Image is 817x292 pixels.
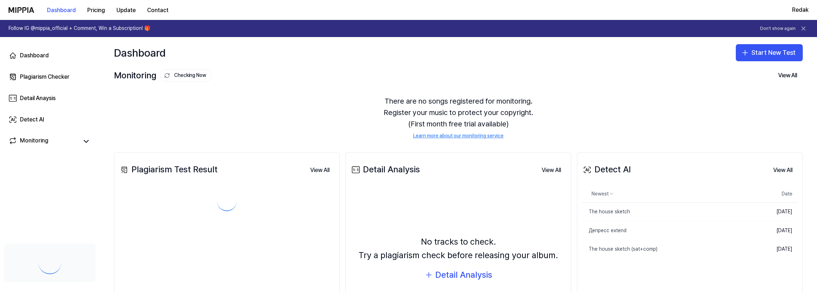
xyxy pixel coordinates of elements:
div: There are no songs registered for monitoring. Register your music to protect your copyright. (Fir... [114,87,803,148]
a: Monitoring [9,136,78,146]
div: Detail Analysis [350,163,420,176]
button: View All [305,163,335,177]
div: Detect AI [20,115,44,124]
a: Депресс extend [582,221,757,240]
div: Detect AI [582,163,631,176]
a: View All [767,162,798,177]
img: logo [9,7,34,13]
div: The house sketch [582,208,630,215]
button: Contact [141,3,174,17]
div: The house sketch (sat+comp) [582,246,657,253]
a: View All [305,162,335,177]
a: Dashboard [4,47,95,64]
th: Date [757,186,798,203]
div: Monitoring [114,69,212,82]
a: Plagiarism Checker [4,68,95,85]
button: Detail Analysis [425,268,492,282]
button: Start New Test [736,44,803,61]
a: Detail Anaysis [4,90,95,107]
button: Checking Now [160,69,212,82]
div: Monitoring [20,136,48,146]
a: The house sketch (sat+comp) [582,240,757,259]
td: [DATE] [757,203,798,221]
div: Депресс extend [582,227,626,234]
div: Dashboard [114,44,166,61]
button: View All [772,68,803,83]
h1: Follow IG @mippia_official + Comment, Win a Subscription! 🎁 [9,25,150,32]
a: View All [536,162,567,177]
button: Dashboard [41,3,82,17]
button: View All [536,163,567,177]
button: Don't show again [760,26,796,32]
a: Learn more about our monitoring service [413,132,504,140]
div: Detail Analysis [435,268,492,282]
button: Pricing [82,3,111,17]
a: Update [111,0,141,20]
td: [DATE] [757,240,798,259]
div: Dashboard [20,51,49,60]
div: Plagiarism Test Result [119,163,218,176]
div: Plagiarism Checker [20,73,69,81]
div: Detail Anaysis [20,94,56,103]
a: The house sketch [582,203,757,221]
button: Update [111,3,141,17]
button: View All [767,163,798,177]
div: No tracks to check. Try a plagiarism check before releasing your album. [359,235,558,262]
button: Redak [792,6,808,14]
td: [DATE] [757,221,798,240]
a: Detect AI [4,111,95,128]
